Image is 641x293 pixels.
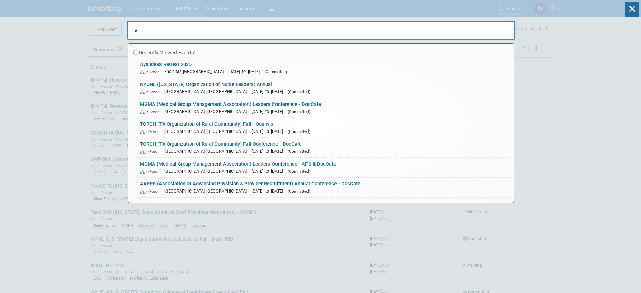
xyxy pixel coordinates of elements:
span: (Committed) [288,89,310,94]
a: MGMA (Medical Group Management Association) Leaders Conference - DocCafe In-Person [GEOGRAPHIC_DA... [137,98,511,118]
span: [DATE] to [DATE] [252,149,286,154]
div: Recently Viewed Events: [132,44,511,58]
span: [DATE] to [DATE] [252,129,286,134]
span: [GEOGRAPHIC_DATA], [GEOGRAPHIC_DATA] [164,188,250,194]
span: (Committed) [288,109,310,114]
span: [GEOGRAPHIC_DATA], [GEOGRAPHIC_DATA] [164,109,250,114]
span: In-Person [140,189,163,194]
span: [DATE] to [DATE] [252,169,286,174]
span: (Committed) [288,129,310,134]
span: (Committed) [264,69,287,74]
span: [GEOGRAPHIC_DATA], [GEOGRAPHIC_DATA] [164,89,250,94]
span: (Committed) [288,149,310,154]
span: (Committed) [288,189,310,194]
span: [DATE] to [DATE] [252,109,286,114]
a: NYONL ([US_STATE] Organization of Nurse Leaders) Annual In-Person [GEOGRAPHIC_DATA], [GEOGRAPHIC_... [137,78,511,98]
span: [GEOGRAPHIC_DATA], [GEOGRAPHIC_DATA] [164,169,250,174]
input: Search for Events or People... [127,21,515,40]
span: [GEOGRAPHIC_DATA], [GEOGRAPHIC_DATA] [164,129,250,134]
span: In-Person [140,149,163,154]
a: TORCH (TX Organization of Rural Community) Fall - Qualivis In-Person [GEOGRAPHIC_DATA], [GEOGRAPH... [137,118,511,138]
span: [DATE] to [DATE] [252,188,286,194]
a: TORCH (TX Organization of Rural Community) Fall Conference - DocCafe In-Person [GEOGRAPHIC_DATA],... [137,138,511,157]
span: In-Person [140,110,163,114]
span: In-Person [140,90,163,94]
a: MGMA (Medical Group Management Association) Leaders Conference - APS & DocCafe In-Person [GEOGRAP... [137,158,511,177]
a: AAPPR (Association of Advancing Physician & Provider Recruitment) Annual Conference - DocCafe In-... [137,178,511,197]
span: [DATE] to [DATE] [252,89,286,94]
a: Aya Ideas Retreat 2025 In-Person Encinitas, [GEOGRAPHIC_DATA] [DATE] to [DATE] (Committed) [137,58,511,78]
span: [DATE] to [DATE] [228,69,263,74]
span: In-Person [140,129,163,134]
span: In-Person [140,169,163,174]
span: In-Person [140,70,163,74]
span: Encinitas, [GEOGRAPHIC_DATA] [164,69,227,74]
span: (Committed) [288,169,310,174]
span: [GEOGRAPHIC_DATA], [GEOGRAPHIC_DATA] [164,149,250,154]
